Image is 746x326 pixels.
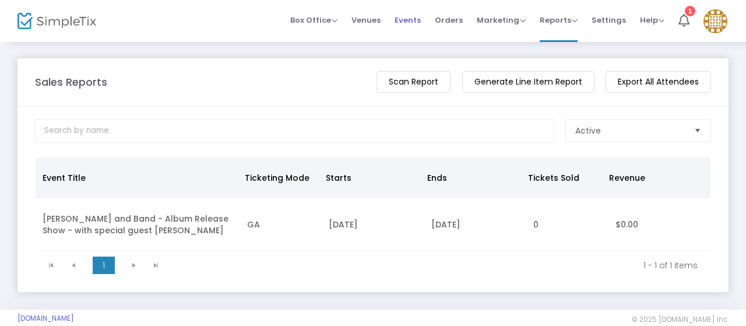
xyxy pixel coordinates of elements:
th: Tickets Sold [521,157,602,198]
th: Ticketing Mode [238,157,319,198]
span: Reports [540,15,578,26]
span: Orders [435,5,463,35]
td: [PERSON_NAME] and Band - Album Release Show - with special guest [PERSON_NAME] [36,198,240,251]
span: © 2025 [DOMAIN_NAME] Inc. [632,315,729,324]
m-button: Generate Line Item Report [462,71,594,93]
m-button: Export All Attendees [606,71,711,93]
td: [DATE] [322,198,424,251]
kendo-pager-info: 1 - 1 of 1 items [175,260,698,271]
span: Marketing [477,15,526,26]
span: Active [575,125,601,136]
m-panel-title: Sales Reports [35,74,107,90]
th: Event Title [36,157,238,198]
td: [DATE] [424,198,526,251]
span: Events [395,5,421,35]
div: Data table [36,157,710,251]
div: 1 [685,6,695,16]
span: Page 1 [93,257,115,274]
span: Settings [592,5,626,35]
m-button: Scan Report [376,71,451,93]
input: Search by name [35,119,554,143]
th: Starts [319,157,420,198]
span: Box Office [290,15,337,26]
td: $0.00 [608,198,710,251]
span: Revenue [609,172,645,184]
span: Help [640,15,664,26]
td: GA [240,198,322,251]
th: Ends [420,157,522,198]
button: Select [689,120,706,142]
a: [DOMAIN_NAME] [17,314,74,323]
td: 0 [526,198,608,251]
span: Venues [351,5,381,35]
